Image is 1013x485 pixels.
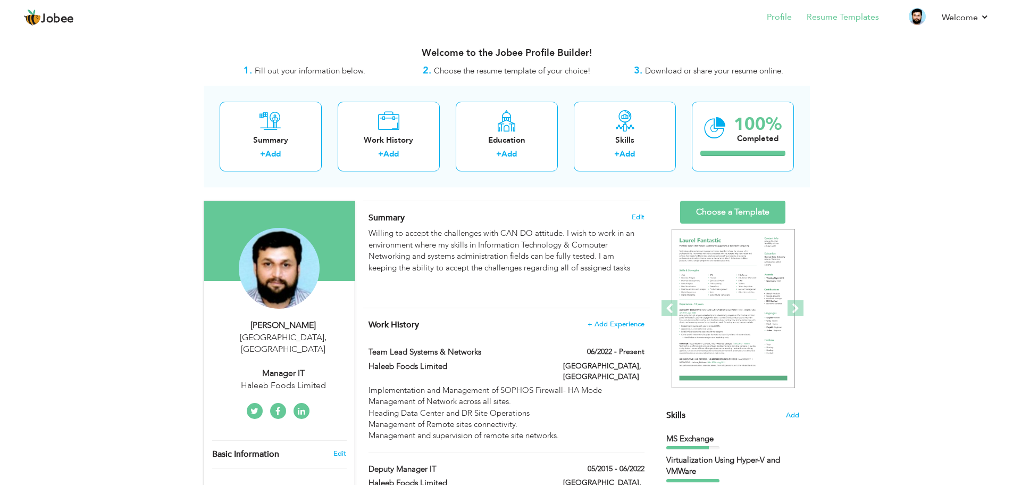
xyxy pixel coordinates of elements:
div: Education [464,135,549,146]
span: + Add Experience [588,320,644,328]
a: Resume Templates [807,11,879,23]
span: Download or share your resume online. [645,65,783,76]
a: Add [619,149,635,159]
div: Implementation and Management of SOPHOS Firewall- HA Mode Management of Network across all sites.... [369,385,644,442]
a: Profile [767,11,792,23]
span: Fill out your information below. [255,65,365,76]
div: Willing to accept the challenges with CAN DO attitude. I wish to work in an environment where my ... [369,228,644,297]
h4: Adding a summary is a quick and easy way to highlight your experience and interests. [369,212,644,223]
a: Edit [333,449,346,458]
div: Skills [582,135,667,146]
span: Choose the resume template of your choice! [434,65,591,76]
img: Muhammad Atif Shafique [239,228,320,309]
a: Add [265,149,281,159]
label: + [496,149,501,160]
div: Work History [346,135,431,146]
strong: 2. [423,64,431,77]
label: Team Lead Systems & Networks [369,347,547,358]
label: Haleeb Foods Limited [369,361,547,372]
a: Choose a Template [680,201,785,224]
img: jobee.io [24,9,41,26]
div: Summary [228,135,313,146]
a: Welcome [942,11,989,24]
label: [GEOGRAPHIC_DATA], [GEOGRAPHIC_DATA] [563,361,644,382]
img: Profile Img [909,8,926,25]
a: Jobee [24,9,74,26]
label: 06/2022 - Present [587,347,644,357]
span: Jobee [41,13,74,25]
strong: 1. [244,64,252,77]
div: [PERSON_NAME] [212,319,355,332]
h4: This helps to show the companies you have worked for. [369,319,644,330]
span: Skills [666,409,685,421]
span: , [324,332,326,343]
label: + [260,149,265,160]
span: Add [786,410,799,421]
div: Virtualization Using Hyper-V and VMWare [666,455,799,478]
label: 05/2015 - 06/2022 [588,464,644,474]
span: Summary [369,212,405,224]
div: MS Exchange [666,433,799,445]
div: Manager IT [212,367,355,380]
label: + [614,149,619,160]
span: Edit [632,213,644,221]
div: Completed [734,133,782,144]
strong: 3. [634,64,642,77]
div: 100% [734,116,782,133]
div: Haleeb Foods Limited [212,380,355,392]
div: [GEOGRAPHIC_DATA] [GEOGRAPHIC_DATA] [212,332,355,356]
span: Work History [369,319,419,331]
a: Add [501,149,517,159]
h3: Welcome to the Jobee Profile Builder! [204,48,810,59]
label: + [378,149,383,160]
span: Basic Information [212,450,279,459]
a: Add [383,149,399,159]
label: Deputy Manager IT [369,464,547,475]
